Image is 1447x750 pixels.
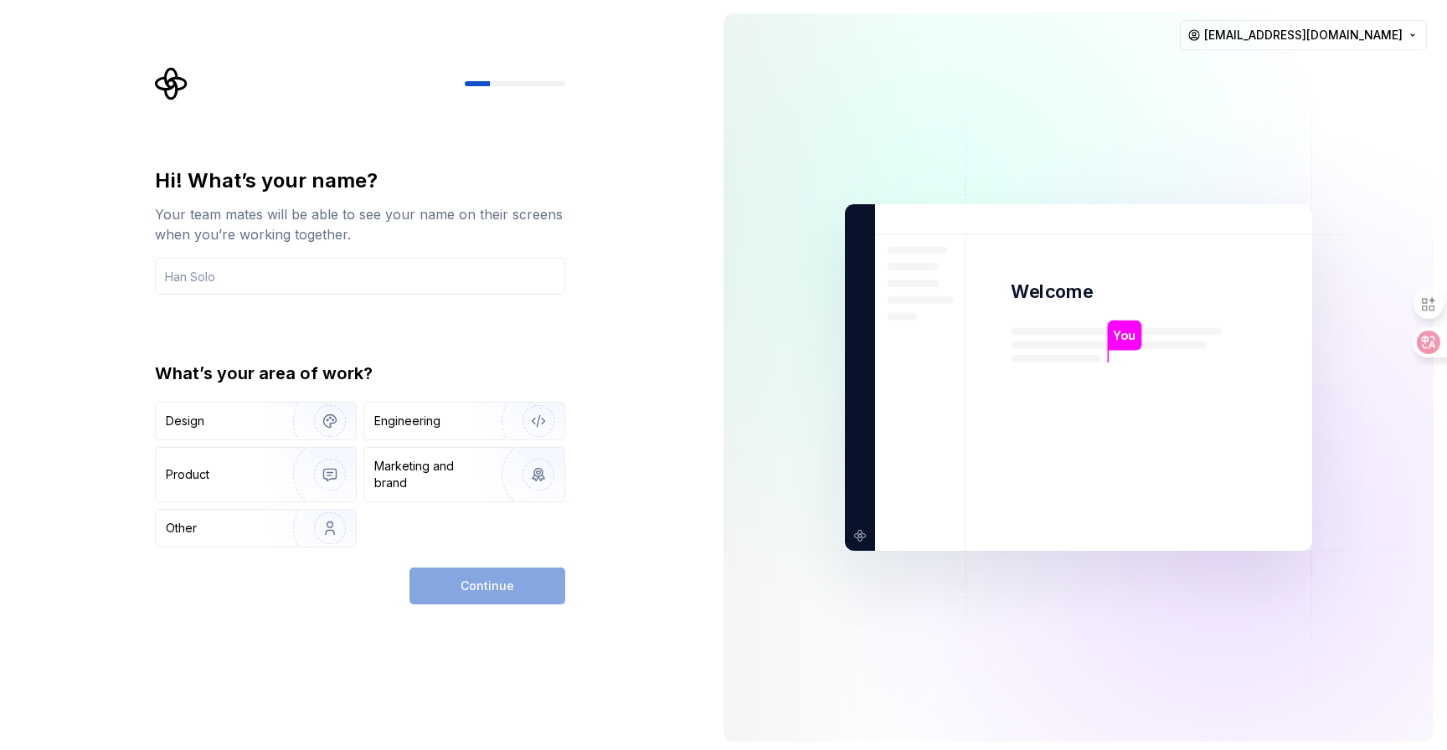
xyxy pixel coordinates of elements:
[155,167,565,194] div: Hi! What’s your name?
[374,413,440,429] div: Engineering
[166,520,197,537] div: Other
[166,466,209,483] div: Product
[1204,27,1403,44] span: [EMAIL_ADDRESS][DOMAIN_NAME]
[1011,280,1093,304] p: Welcome
[374,458,487,491] div: Marketing and brand
[155,362,565,385] div: What’s your area of work?
[155,204,565,244] div: Your team mates will be able to see your name on their screens when you’re working together.
[166,413,204,429] div: Design
[1113,326,1135,345] p: You
[155,67,188,100] svg: Supernova Logo
[155,258,565,295] input: Han Solo
[1180,20,1427,50] button: [EMAIL_ADDRESS][DOMAIN_NAME]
